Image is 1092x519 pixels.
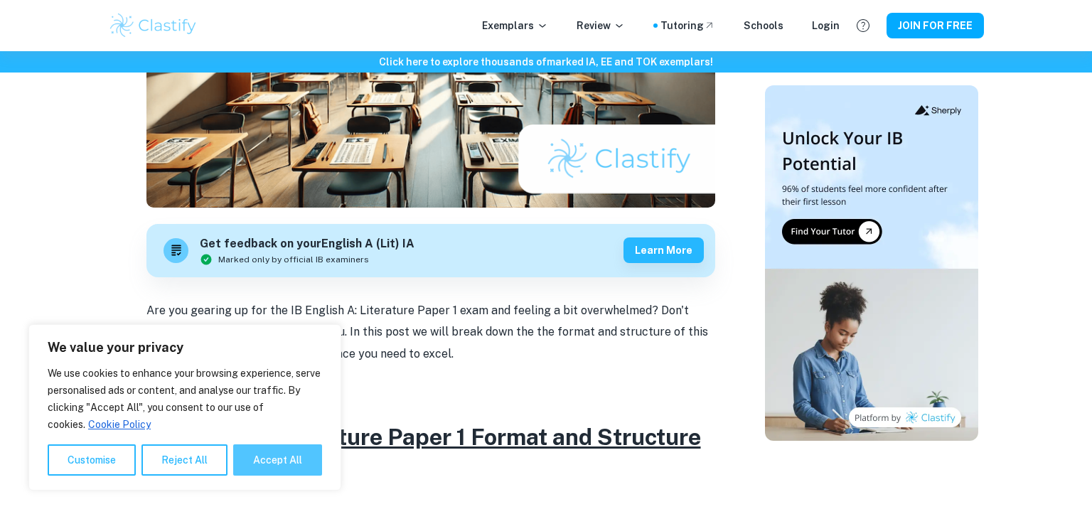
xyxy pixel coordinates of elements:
[146,300,715,365] p: Are you gearing up for the IB English A: Literature Paper 1 exam and feeling a bit overwhelmed? D...
[887,13,984,38] button: JOIN FOR FREE
[744,18,783,33] a: Schools
[28,324,341,491] div: We value your privacy
[851,14,875,38] button: Help and Feedback
[577,18,625,33] p: Review
[48,444,136,476] button: Customise
[146,224,715,277] a: Get feedback on yourEnglish A (Lit) IAMarked only by official IB examinersLearn more
[48,339,322,356] p: We value your privacy
[87,418,151,431] a: Cookie Policy
[660,18,715,33] a: Tutoring
[161,424,701,450] u: English A: Literature Paper 1 Format and Structure
[218,253,369,266] span: Marked only by official IB examiners
[108,11,198,40] img: Clastify logo
[233,444,322,476] button: Accept All
[812,18,840,33] a: Login
[765,85,978,441] img: Thumbnail
[3,54,1089,70] h6: Click here to explore thousands of marked IA, EE and TOK exemplars !
[141,444,227,476] button: Reject All
[623,237,704,263] button: Learn more
[48,365,322,433] p: We use cookies to enhance your browsing experience, serve personalised ads or content, and analys...
[482,18,548,33] p: Exemplars
[200,235,414,253] h6: Get feedback on your English A (Lit) IA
